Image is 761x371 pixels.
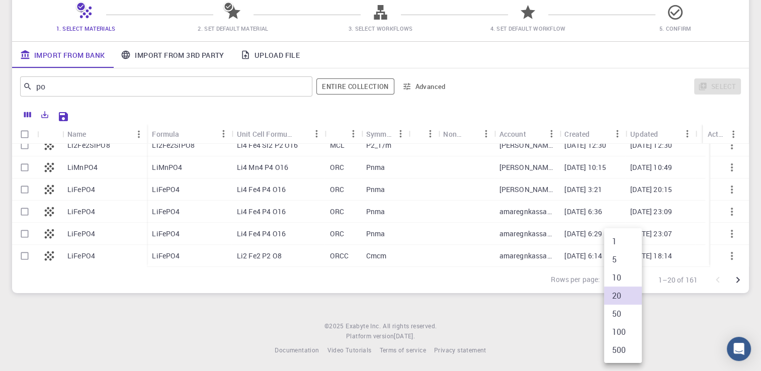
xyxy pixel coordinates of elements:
[604,268,642,287] li: 10
[604,341,642,359] li: 500
[604,232,642,250] li: 1
[604,305,642,323] li: 50
[604,250,642,268] li: 5
[727,337,751,361] div: Open Intercom Messenger
[20,7,56,16] span: Support
[604,323,642,341] li: 100
[604,287,642,305] li: 20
